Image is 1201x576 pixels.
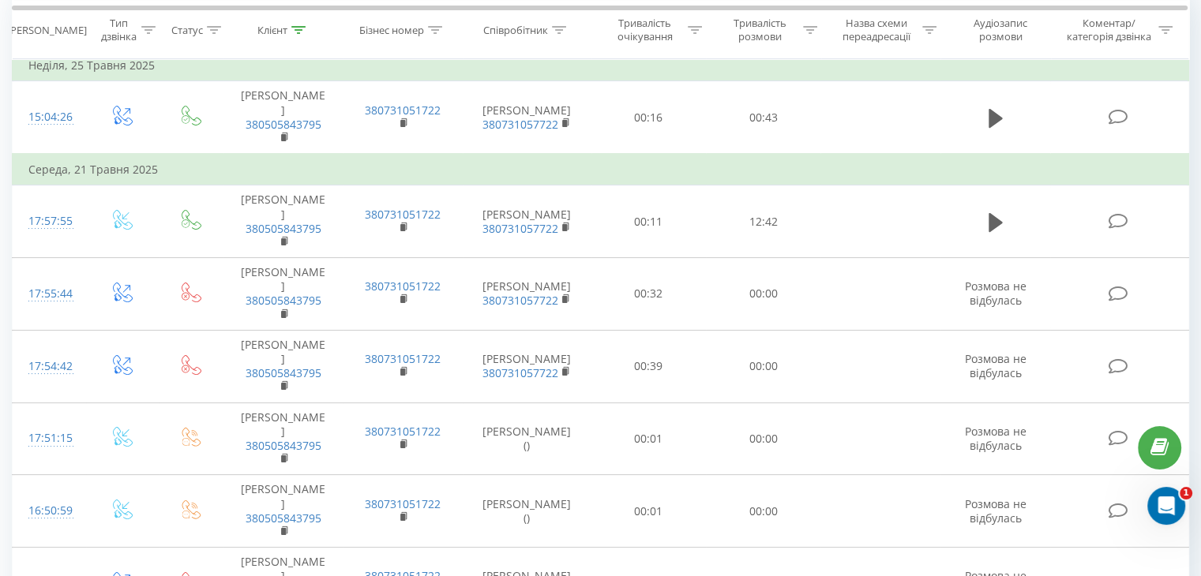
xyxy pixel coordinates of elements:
[365,351,441,366] a: 380731051722
[706,330,820,402] td: 00:00
[246,293,321,308] a: 380505843795
[28,351,70,382] div: 17:54:42
[28,206,70,237] div: 17:57:55
[706,475,820,548] td: 00:00
[706,81,820,154] td: 00:43
[591,330,706,402] td: 00:39
[591,258,706,331] td: 00:32
[28,279,70,309] div: 17:55:44
[246,438,321,453] a: 380505843795
[463,402,591,475] td: [PERSON_NAME] ()
[223,258,343,331] td: [PERSON_NAME]
[246,511,321,526] a: 380505843795
[13,154,1189,185] td: Середа, 21 Травня 2025
[365,424,441,439] a: 380731051722
[171,23,203,36] div: Статус
[720,17,799,43] div: Тривалість розмови
[246,117,321,132] a: 380505843795
[463,475,591,548] td: [PERSON_NAME] ()
[965,496,1026,526] span: Розмова не відбулась
[463,81,591,154] td: [PERSON_NAME]
[955,17,1047,43] div: Аудіозапис розмови
[7,23,87,36] div: [PERSON_NAME]
[28,102,70,133] div: 15:04:26
[246,221,321,236] a: 380505843795
[28,496,70,526] div: 16:50:59
[13,50,1189,81] td: Неділя, 25 Травня 2025
[706,258,820,331] td: 00:00
[1062,17,1154,43] div: Коментар/категорія дзвінка
[706,185,820,258] td: 12:42
[463,258,591,331] td: [PERSON_NAME]
[223,475,343,548] td: [PERSON_NAME]
[482,365,558,380] a: 380731057722
[591,185,706,258] td: 00:11
[365,207,441,222] a: 380731051722
[223,330,343,402] td: [PERSON_NAME]
[706,402,820,475] td: 00:00
[99,17,137,43] div: Тип дзвінка
[591,81,706,154] td: 00:16
[28,423,70,454] div: 17:51:15
[1180,487,1192,499] span: 1
[223,81,343,154] td: [PERSON_NAME]
[365,496,441,511] a: 380731051722
[365,103,441,118] a: 380731051722
[965,279,1026,308] span: Розмова не відбулась
[965,351,1026,380] span: Розмова не відбулась
[463,185,591,258] td: [PERSON_NAME]
[257,23,287,36] div: Клієнт
[1147,487,1185,525] iframe: Intercom live chat
[483,23,548,36] div: Співробітник
[365,279,441,294] a: 380731051722
[965,424,1026,453] span: Розмова не відбулась
[463,330,591,402] td: [PERSON_NAME]
[482,221,558,236] a: 380731057722
[359,23,424,36] div: Бізнес номер
[835,17,918,43] div: Назва схеми переадресації
[223,185,343,258] td: [PERSON_NAME]
[482,117,558,132] a: 380731057722
[482,293,558,308] a: 380731057722
[246,365,321,380] a: 380505843795
[223,402,343,475] td: [PERSON_NAME]
[591,402,706,475] td: 00:01
[606,17,685,43] div: Тривалість очікування
[591,475,706,548] td: 00:01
